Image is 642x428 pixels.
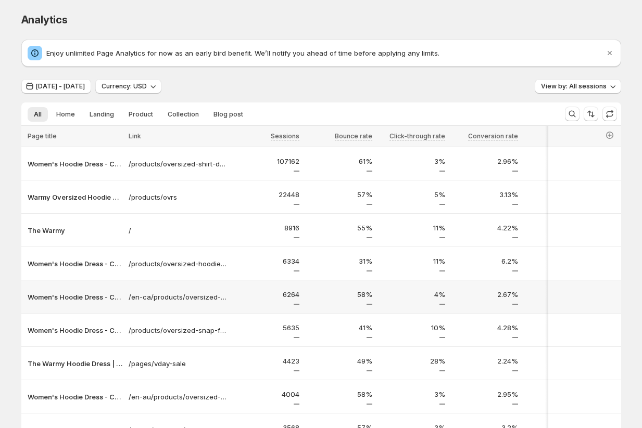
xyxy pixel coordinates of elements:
[524,156,591,166] p: 79900
[379,322,445,333] p: 10%
[524,356,591,366] p: 3544
[129,358,226,369] a: /pages/vday-sale
[28,159,122,169] button: Women's Hoodie Dress - Casual Long Sleeve Pullover Sweatshirt Dress
[28,132,57,140] span: Page title
[524,289,591,300] p: 4785
[306,189,372,200] p: 57%
[56,110,75,119] span: Home
[306,256,372,266] p: 31%
[379,223,445,233] p: 11%
[524,223,591,233] p: 7315
[233,356,299,366] p: 4423
[541,82,607,90] span: View by: All sessions
[102,82,147,90] span: Currency: USD
[468,132,518,140] span: Conversion rate
[129,258,226,269] a: /products/oversized-hoodie-dress
[129,292,226,302] a: /en-ca/products/oversized-shirt-dress
[584,107,598,121] button: Sort the results
[233,156,299,166] p: 107162
[306,322,372,333] p: 41%
[602,46,617,60] button: Dismiss notification
[451,289,518,300] p: 2.67%
[379,389,445,399] p: 3%
[451,223,518,233] p: 4.22%
[21,79,91,94] button: [DATE] - [DATE]
[524,256,591,266] p: 5722
[36,82,85,90] span: [DATE] - [DATE]
[451,256,518,266] p: 6.2%
[306,389,372,399] p: 58%
[524,389,591,399] p: 3099
[233,389,299,399] p: 4004
[213,110,243,119] span: Blog post
[129,225,226,236] a: /
[335,132,372,140] span: Bounce rate
[565,107,580,121] button: Search and filter results
[379,189,445,200] p: 5%
[524,189,591,200] p: 18852
[233,322,299,333] p: 5635
[451,322,518,333] p: 4.28%
[233,256,299,266] p: 6334
[379,156,445,166] p: 3%
[28,192,122,202] button: Warmy Oversized Hoodie Dress – Ultra-Soft Fleece Sweatshirt Dress for Women (Plus Size S-3XL), Co...
[379,356,445,366] p: 28%
[233,189,299,200] p: 22448
[90,110,114,119] span: Landing
[306,289,372,300] p: 58%
[271,132,299,140] span: Sessions
[129,110,153,119] span: Product
[306,356,372,366] p: 49%
[129,325,226,335] a: /products/oversized-snap-fit-hoodie
[451,189,518,200] p: 3.13%
[389,132,445,140] span: Click-through rate
[28,292,122,302] button: Women's Hoodie Dress - Casual Long Sleeve Pullover Sweatshirt Dress
[306,156,372,166] p: 61%
[28,258,122,269] button: Women's Hoodie Dress - Casual Long Sleeve Pullover Sweatshirt Dress
[451,389,518,399] p: 2.95%
[129,159,226,169] a: /products/oversized-shirt-dress
[21,14,68,26] span: Analytics
[28,392,122,402] button: Women's Hoodie Dress - Casual Long Sleeve Pullover Sweatshirt Dress
[524,322,591,333] p: 4997
[95,79,161,94] button: Currency: USD
[233,289,299,300] p: 6264
[129,192,226,202] a: /products/ovrs
[28,358,122,369] button: The Warmy Hoodie Dress | The Perfect Valentine’s Day Gift
[306,223,372,233] p: 55%
[451,356,518,366] p: 2.24%
[168,110,199,119] span: Collection
[379,256,445,266] p: 11%
[28,225,122,236] button: The Warmy
[28,325,122,335] button: Women's Hoodie Dress - Casual Long Sleeve Pullover Sweatshirt Dress
[451,156,518,166] p: 2.96%
[34,110,42,119] span: All
[46,48,605,58] p: Enjoy unlimited Page Analytics for now as an early bird benefit. We’ll notify you ahead of time b...
[129,132,141,140] span: Link
[233,223,299,233] p: 8916
[379,289,445,300] p: 4%
[535,79,621,94] button: View by: All sessions
[129,392,226,402] a: /en-au/products/oversized-shirt-dress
